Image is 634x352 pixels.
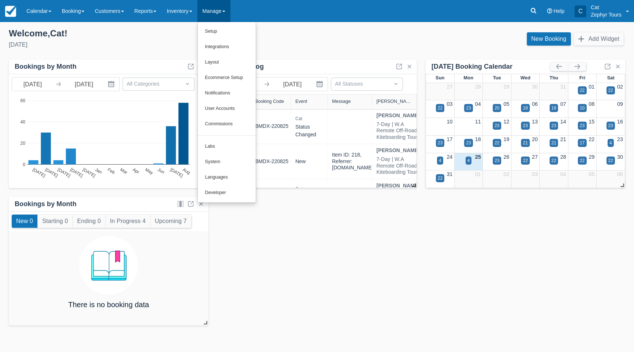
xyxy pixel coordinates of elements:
a: 15 [589,119,595,125]
div: 23 [551,122,556,129]
div: 18 [523,105,528,111]
button: Starting 0 [38,215,72,228]
p: Zephyr Tours [591,11,622,18]
span: Fri [579,75,586,80]
span: Dropdown icon [392,80,400,87]
a: Ecommerce Setup [198,70,256,86]
img: booking.png [79,236,138,295]
div: 22 [608,157,613,164]
strong: [PERSON_NAME] [376,183,420,188]
p: Cat [591,4,622,11]
div: 21 [523,140,528,146]
div: [DATE] Booking Calendar [431,62,550,71]
button: Add Widget [574,32,624,46]
a: 03 [532,171,538,177]
a: 14 [560,119,566,125]
a: Integrations [198,39,256,55]
div: 21 [551,140,556,146]
a: 29 [589,154,595,160]
span: status changed [295,124,316,137]
a: 06 [617,171,623,177]
a: 25 [475,154,481,160]
a: 05 [503,101,509,107]
button: Ending 0 [73,215,105,228]
a: 28 [475,84,481,90]
a: 05 [589,171,595,177]
div: Booking Code [255,99,284,104]
a: 04 [560,171,566,177]
input: End Date [272,78,313,91]
a: New Booking [527,32,571,46]
a: 18 [475,136,481,142]
a: 11 [475,119,481,125]
a: Developer [198,185,256,201]
span: Sat [607,75,615,80]
button: In Progress 4 [106,215,150,228]
a: 06 [532,101,538,107]
div: 23 [608,122,613,129]
a: 21 [560,136,566,142]
a: 30 [532,84,538,90]
div: 23 [580,122,584,129]
div: Bookings by Month [15,200,77,208]
span: Help [554,8,565,14]
a: 10 [447,119,452,125]
a: 12 [503,119,509,125]
a: 31 [560,84,566,90]
a: System [198,154,256,170]
a: 20 [532,136,538,142]
a: Layout [198,55,256,70]
div: 7-Day | W.A Remote Off-Road Kiteboarding Tour [376,156,420,176]
h4: There is no booking data [68,301,149,309]
a: BMDX-220825 [255,158,288,165]
a: 08 [589,101,595,107]
span: Mon [464,75,474,80]
a: 29 [503,84,509,90]
div: 22 [551,157,556,164]
a: 17 [447,136,452,142]
div: Bookings by Month [15,62,77,71]
div: Message [332,99,351,104]
button: Interact with the calendar and add the check-in date for your trip. [105,78,119,91]
div: 22 [438,175,442,182]
a: 07 [560,101,566,107]
a: 28 [560,154,566,160]
div: Event [295,99,307,104]
a: 02 [503,171,509,177]
span: new [295,158,306,164]
button: Upcoming 7 [150,215,191,228]
a: 09 [617,101,623,107]
a: 04 [475,101,481,107]
div: 4 [467,157,470,164]
ul: Manage [197,22,256,203]
div: Cat [295,114,323,123]
div: 22 [495,140,499,146]
div: 4 [609,140,612,146]
a: 27 [447,84,452,90]
span: Tue [493,75,501,80]
a: Labs [198,139,256,154]
div: 22 [580,87,584,94]
strong: [PERSON_NAME] [376,147,420,153]
i: Help [547,8,552,14]
div: C [575,6,586,17]
div: Item ID: 218, Referrer: [DOMAIN_NAME] [332,152,373,171]
div: 22 [608,87,613,94]
a: User Accounts [198,101,256,116]
a: 19 [503,136,509,142]
a: 30 [617,154,623,160]
div: 22 [523,157,528,164]
input: End Date [63,78,105,91]
span: Sun [436,75,444,80]
div: 18 [551,105,556,111]
div: 22 [438,105,442,111]
a: 27 [532,154,538,160]
div: [DATE] [9,40,311,49]
a: Languages [198,170,256,185]
div: 23 [495,122,499,129]
span: Wed [520,75,530,80]
a: 24 [447,154,452,160]
a: 13 [532,119,538,125]
div: 4 [439,157,441,164]
a: 22 [589,136,595,142]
